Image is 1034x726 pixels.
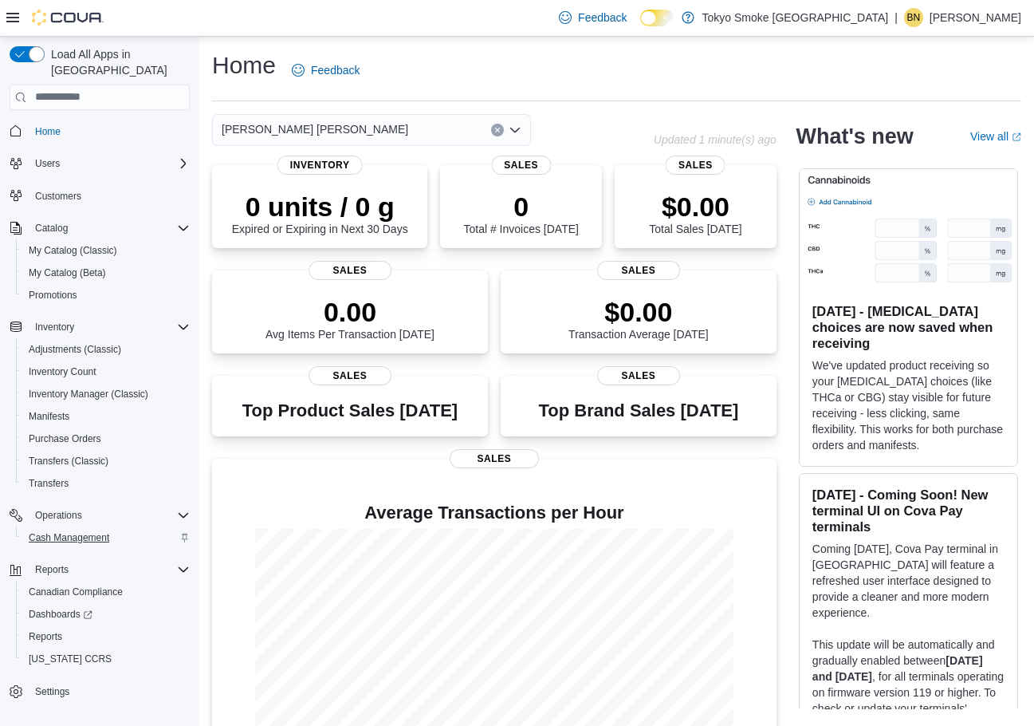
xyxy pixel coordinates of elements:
[463,191,578,223] p: 0
[654,133,776,146] p: Updated 1 minute(s) ago
[22,649,118,669] a: [US_STATE] CCRS
[16,284,196,306] button: Promotions
[35,222,68,235] span: Catalog
[640,10,674,26] input: Dark Mode
[22,407,76,426] a: Manifests
[29,388,148,400] span: Inventory Manager (Classic)
[22,474,190,493] span: Transfers
[311,62,360,78] span: Feedback
[309,366,391,385] span: Sales
[3,217,196,239] button: Catalog
[491,156,551,175] span: Sales
[22,528,116,547] a: Cash Management
[29,244,117,257] span: My Catalog (Classic)
[22,452,115,471] a: Transfers (Classic)
[16,405,196,428] button: Manifests
[29,122,67,141] a: Home
[796,124,913,149] h2: What's new
[35,321,74,333] span: Inventory
[232,191,408,223] p: 0 units / 0 g
[29,682,76,701] a: Settings
[16,239,196,262] button: My Catalog (Classic)
[22,263,190,282] span: My Catalog (Beta)
[265,296,434,328] p: 0.00
[35,190,81,203] span: Customers
[35,509,82,522] span: Operations
[22,340,190,359] span: Adjustments (Classic)
[568,296,709,328] p: $0.00
[22,605,99,624] a: Dashboards
[29,681,190,701] span: Settings
[29,266,106,279] span: My Catalog (Beta)
[29,365,96,378] span: Inventory Count
[3,184,196,207] button: Customers
[22,340,128,359] a: Adjustments (Classic)
[45,46,190,78] span: Load All Apps in [GEOGRAPHIC_DATA]
[22,582,129,602] a: Canadian Compliance
[16,603,196,625] a: Dashboards
[22,241,190,260] span: My Catalog (Classic)
[22,582,190,602] span: Canadian Compliance
[35,685,69,698] span: Settings
[22,627,190,646] span: Reports
[3,316,196,338] button: Inventory
[309,261,391,280] span: Sales
[232,191,408,235] div: Expired or Expiring in Next 30 Days
[265,296,434,341] div: Avg Items Per Transaction [DATE]
[597,366,680,385] span: Sales
[29,477,69,490] span: Transfers
[29,506,190,525] span: Operations
[29,186,190,206] span: Customers
[930,8,1021,27] p: [PERSON_NAME]
[16,262,196,284] button: My Catalog (Beta)
[22,474,75,493] a: Transfers
[212,49,276,81] h1: Home
[16,383,196,405] button: Inventory Manager (Classic)
[16,361,196,383] button: Inventory Count
[3,558,196,581] button: Reports
[22,286,84,305] a: Promotions
[29,187,88,206] a: Customers
[29,531,109,544] span: Cash Management
[29,219,74,238] button: Catalog
[16,581,196,603] button: Canadian Compliance
[22,385,190,404] span: Inventory Manager (Classic)
[578,10,627,26] span: Feedback
[16,428,196,450] button: Purchase Orders
[649,191,741,223] p: $0.00
[22,605,190,624] span: Dashboards
[29,343,121,356] span: Adjustments (Classic)
[22,528,190,547] span: Cash Management
[29,455,108,468] span: Transfers (Classic)
[894,8,898,27] p: |
[666,156,725,175] span: Sales
[29,630,62,643] span: Reports
[812,303,1005,351] h3: [DATE] - [MEDICAL_DATA] choices are now saved when receiving
[16,625,196,648] button: Reports
[22,362,190,381] span: Inventory Count
[242,401,458,420] h3: Top Product Sales [DATE]
[702,8,889,27] p: Tokyo Smoke [GEOGRAPHIC_DATA]
[29,219,190,238] span: Catalog
[277,156,363,175] span: Inventory
[22,627,69,646] a: Reports
[22,362,103,381] a: Inventory Count
[29,121,190,141] span: Home
[29,653,112,665] span: [US_STATE] CCRS
[539,401,739,420] h3: Top Brand Sales [DATE]
[22,407,190,426] span: Manifests
[904,8,923,27] div: Brianna Nesbitt
[29,318,81,337] button: Inventory
[16,527,196,549] button: Cash Management
[3,120,196,143] button: Home
[22,429,190,448] span: Purchase Orders
[22,452,190,471] span: Transfers (Classic)
[22,429,108,448] a: Purchase Orders
[812,654,983,683] strong: [DATE] and [DATE]
[29,586,123,598] span: Canadian Compliance
[22,286,190,305] span: Promotions
[907,8,921,27] span: BN
[16,472,196,495] button: Transfers
[29,560,190,579] span: Reports
[3,152,196,175] button: Users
